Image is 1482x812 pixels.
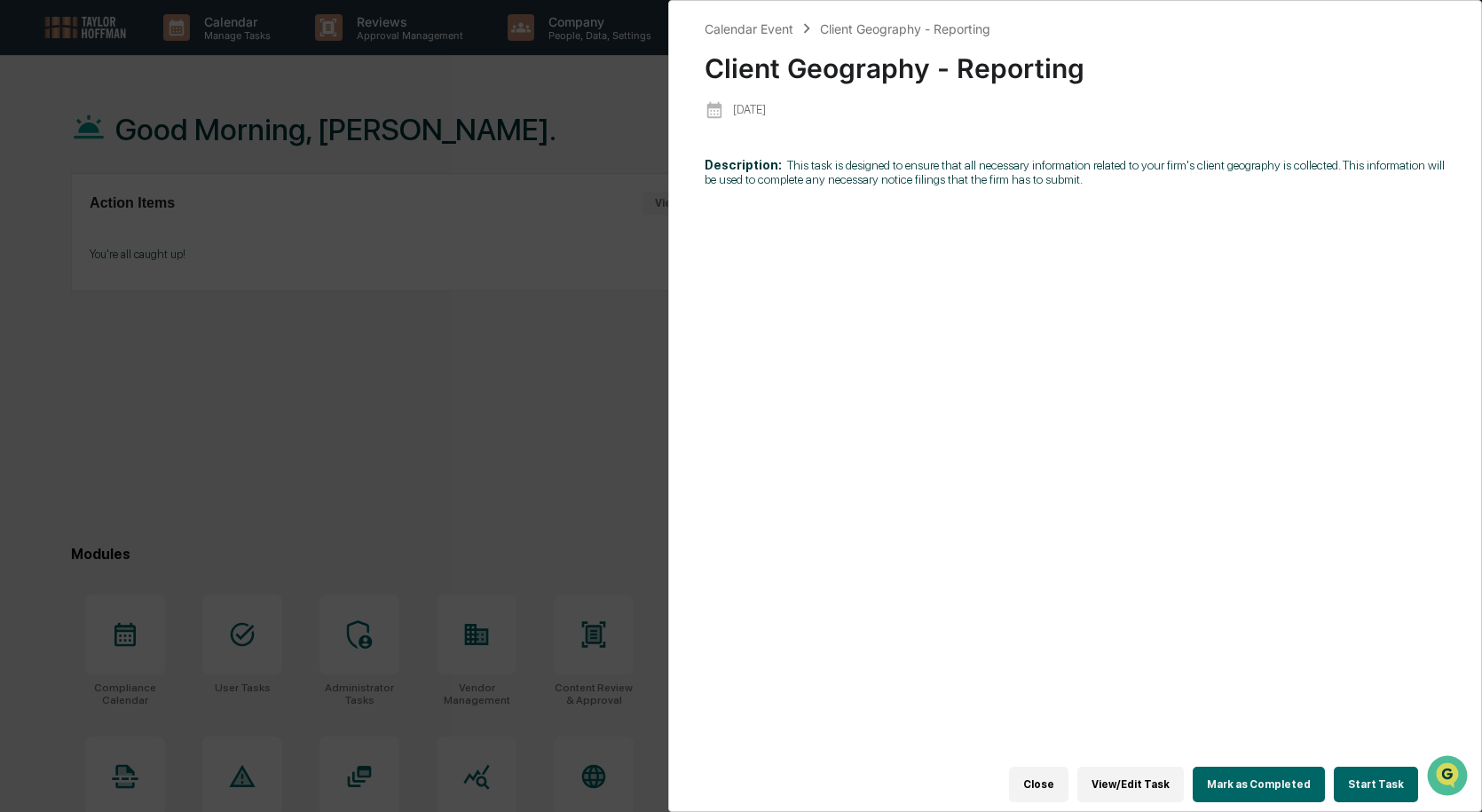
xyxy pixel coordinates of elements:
[60,136,291,154] div: Start new chat
[146,224,220,241] span: Attestations
[35,224,114,241] span: Preclearance
[125,300,215,314] a: Powered byPylon
[733,103,766,116] p: [DATE]
[11,250,119,282] a: 🔎Data Lookup
[705,38,1446,84] div: Client Geography - Reporting
[129,225,143,240] div: 🗄️
[1425,753,1473,801] iframe: Open customer support
[1334,767,1418,802] button: Start Task
[60,154,225,168] div: We're available if you need us!
[18,37,323,66] p: How can we help?
[18,259,32,273] div: 🔎
[18,225,32,240] div: 🖐️
[705,158,782,172] b: Description:
[122,217,227,248] a: 🗄️Attestations
[18,136,50,168] img: 1746055101610-c473b297-6a78-478c-a979-82029cc54cd1
[177,301,215,314] span: Pylon
[302,141,323,162] button: Start new chat
[705,158,1445,186] span: This task is designed to ensure that all necessary information related to your firm's client geog...
[11,217,122,248] a: 🖐️Preclearance
[1009,767,1068,802] button: Close
[705,21,793,36] div: Calendar Event
[1193,767,1325,802] button: Mark as Completed
[1077,767,1184,802] button: View/Edit Task
[35,257,112,275] span: Data Lookup
[820,21,990,36] div: Client Geography - Reporting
